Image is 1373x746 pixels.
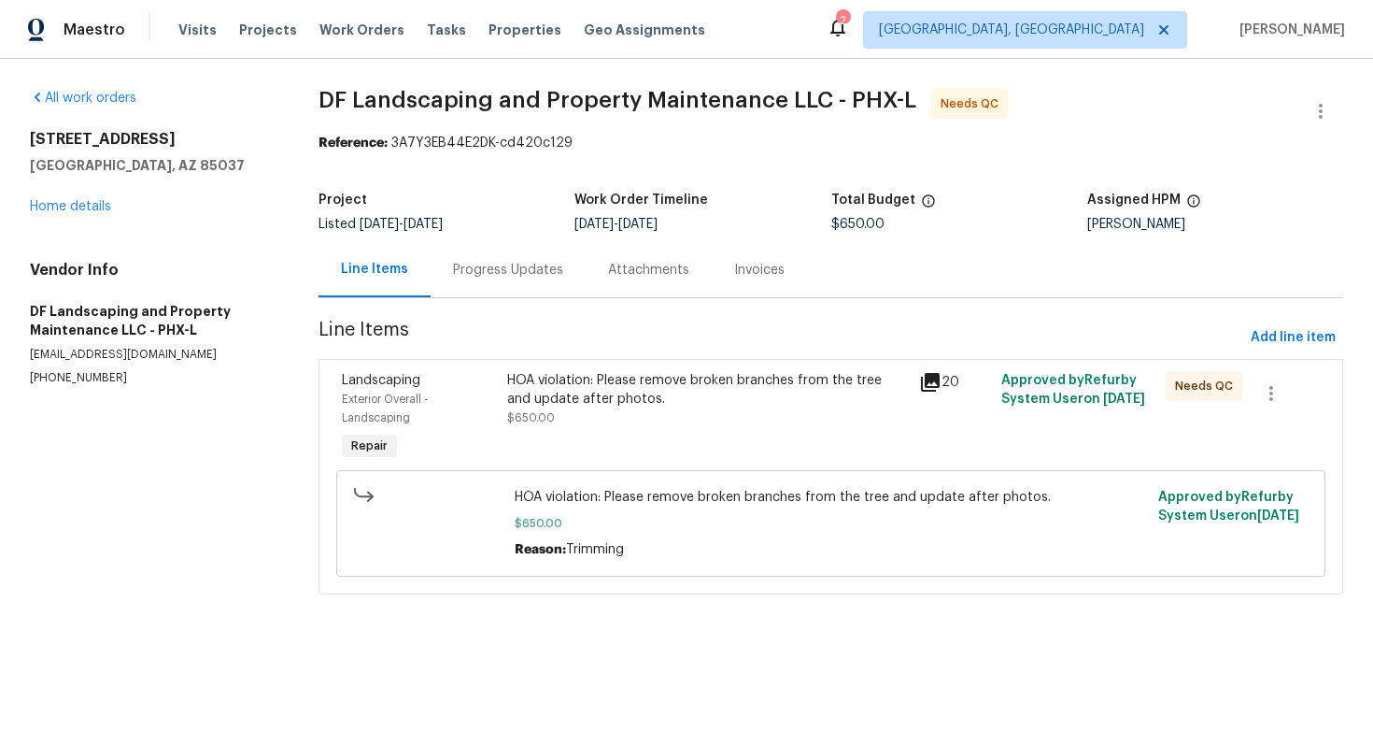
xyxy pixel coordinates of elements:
[318,134,1343,152] div: 3A7Y3EB44E2DK-cd420c129
[574,194,708,207] h5: Work Order Timeline
[30,370,274,386] p: [PHONE_NUMBER]
[608,261,689,280] div: Attachments
[1103,393,1145,406] span: [DATE]
[1251,326,1336,350] span: Add line item
[318,136,388,150] b: Reference:
[488,21,561,39] span: Properties
[64,21,125,39] span: Maestro
[1243,321,1343,355] button: Add line item
[1158,491,1299,523] span: Approved by Refurby System User on
[584,21,705,39] span: Geo Assignments
[341,260,408,279] div: Line Items
[836,11,849,30] div: 2
[1257,509,1299,523] span: [DATE]
[178,21,217,39] span: Visits
[403,218,443,231] span: [DATE]
[30,156,274,175] h5: [GEOGRAPHIC_DATA], AZ 85037
[574,218,614,231] span: [DATE]
[507,371,908,409] div: HOA violation: Please remove broken branches from the tree and update after photos.
[360,218,399,231] span: [DATE]
[879,21,1144,39] span: [GEOGRAPHIC_DATA], [GEOGRAPHIC_DATA]
[574,218,658,231] span: -
[515,543,566,556] span: Reason:
[344,437,395,455] span: Repair
[30,302,274,339] h5: DF Landscaping and Property Maintenance LLC - PHX-L
[30,130,274,149] h2: [STREET_ADDRESS]
[1175,377,1240,395] span: Needs QC
[30,92,136,105] a: All work orders
[342,394,429,423] span: Exterior Overall - Landscaping
[318,194,367,207] h5: Project
[30,200,111,213] a: Home details
[360,218,443,231] span: -
[919,371,990,394] div: 20
[566,543,624,556] span: Trimming
[318,321,1243,355] span: Line Items
[515,514,1147,533] span: $650.00
[507,412,555,423] span: $650.00
[1001,374,1145,406] span: Approved by Refurby System User on
[1087,194,1181,207] h5: Assigned HPM
[921,194,936,218] span: The total cost of line items that have been proposed by Opendoor. This sum includes line items th...
[1087,218,1343,231] div: [PERSON_NAME]
[319,21,404,39] span: Work Orders
[318,89,916,111] span: DF Landscaping and Property Maintenance LLC - PHX-L
[239,21,297,39] span: Projects
[427,23,466,36] span: Tasks
[30,347,274,363] p: [EMAIL_ADDRESS][DOMAIN_NAME]
[30,261,274,280] h4: Vendor Info
[318,218,443,231] span: Listed
[1232,21,1345,39] span: [PERSON_NAME]
[831,194,915,207] h5: Total Budget
[618,218,658,231] span: [DATE]
[515,488,1147,507] span: HOA violation: Please remove broken branches from the tree and update after photos.
[453,261,563,280] div: Progress Updates
[734,261,785,280] div: Invoices
[831,218,885,231] span: $650.00
[342,374,420,387] span: Landscaping
[941,94,1006,113] span: Needs QC
[1186,194,1201,218] span: The hpm assigned to this work order.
